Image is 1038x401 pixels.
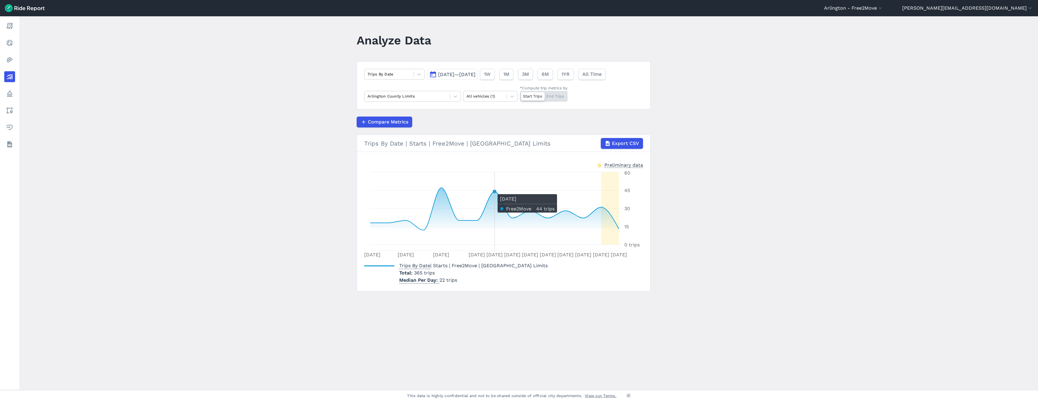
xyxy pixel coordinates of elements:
span: Median Per Day [399,275,439,284]
a: Heatmaps [4,54,15,65]
span: Trips By Date [399,261,430,269]
span: 1W [484,71,491,78]
tspan: 0 trips [624,242,640,248]
button: Export CSV [601,138,643,149]
h1: Analyze Data [357,32,431,49]
span: Total [399,270,414,276]
span: [DATE]—[DATE] [438,72,476,77]
a: Report [4,21,15,31]
img: Ride Report [5,4,45,12]
a: View our Terms. [585,393,616,399]
button: 3M [518,69,533,80]
span: All Time [582,71,602,78]
tspan: 15 [624,224,629,229]
div: Preliminary data [604,162,643,168]
tspan: [DATE] [486,252,503,258]
p: 22 trips [399,277,548,284]
a: Realtime [4,37,15,48]
tspan: [DATE] [504,252,521,258]
tspan: [DATE] [469,252,485,258]
tspan: 30 [624,206,630,211]
tspan: [DATE] [398,252,414,258]
button: Arlington - Free2Move [824,5,883,12]
button: Compare Metrics [357,117,412,127]
span: 365 trips [414,270,435,276]
button: 6M [538,69,553,80]
tspan: [DATE] [433,252,449,258]
a: Health [4,122,15,133]
a: Analyze [4,71,15,82]
tspan: 60 [624,170,630,176]
tspan: [DATE] [575,252,591,258]
span: | Starts | Free2Move | [GEOGRAPHIC_DATA] Limits [399,263,548,268]
tspan: [DATE] [593,252,609,258]
button: 1YR [558,69,574,80]
button: All Time [578,69,606,80]
span: 1YR [562,71,570,78]
button: [PERSON_NAME][EMAIL_ADDRESS][DOMAIN_NAME] [902,5,1033,12]
span: Export CSV [612,140,639,147]
tspan: [DATE] [540,252,556,258]
button: 1W [480,69,495,80]
button: 1M [499,69,513,80]
a: Areas [4,105,15,116]
tspan: [DATE] [522,252,538,258]
button: [DATE]—[DATE] [427,69,478,80]
span: 3M [522,71,529,78]
div: Trips By Date | Starts | Free2Move | [GEOGRAPHIC_DATA] Limits [364,138,643,149]
tspan: [DATE] [557,252,574,258]
span: 6M [542,71,549,78]
tspan: [DATE] [364,252,380,258]
div: *Compute trip metrics by [520,85,568,91]
a: Policy [4,88,15,99]
span: Compare Metrics [368,118,408,126]
tspan: 45 [624,188,630,193]
span: 1M [503,71,509,78]
a: Datasets [4,139,15,150]
tspan: [DATE] [611,252,627,258]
